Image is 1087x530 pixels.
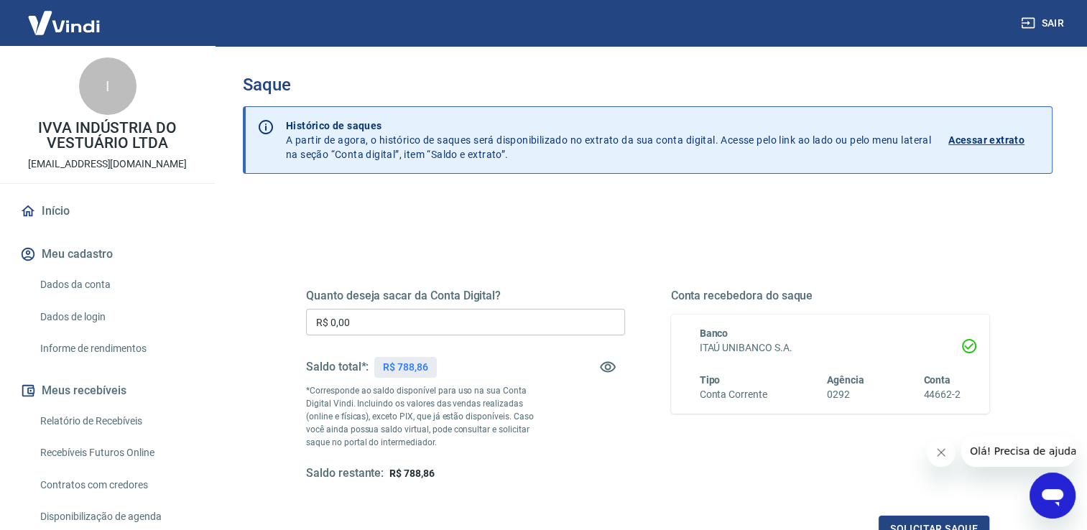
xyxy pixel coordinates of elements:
[948,133,1024,147] p: Acessar extrato
[79,57,137,115] div: I
[700,340,961,355] h6: ITAÚ UNIBANCO S.A.
[286,118,931,133] p: Histórico de saques
[306,289,625,303] h5: Quanto deseja sacar da Conta Digital?
[923,374,950,386] span: Conta
[961,435,1076,467] iframe: Mensagem da empresa
[1030,473,1076,519] iframe: Botão para abrir a janela de mensagens
[383,360,428,375] p: R$ 788,86
[34,406,198,436] a: Relatório de Recebíveis
[306,466,384,481] h5: Saldo restante:
[34,270,198,299] a: Dados da conta
[827,387,864,402] h6: 0292
[306,360,369,374] h5: Saldo total*:
[1018,10,1070,37] button: Sair
[243,75,1053,95] h3: Saque
[700,374,721,386] span: Tipo
[306,384,545,449] p: *Corresponde ao saldo disponível para uso na sua Conta Digital Vindi. Incluindo os valores das ve...
[11,121,203,151] p: IVVA INDÚSTRIA DO VESTUÁRIO LTDA
[948,118,1040,162] a: Acessar extrato
[17,375,198,406] button: Meus recebíveis
[927,438,956,467] iframe: Fechar mensagem
[17,238,198,270] button: Meu cadastro
[286,118,931,162] p: A partir de agora, o histórico de saques será disponibilizado no extrato da sua conta digital. Ac...
[700,387,767,402] h6: Conta Corrente
[17,1,111,45] img: Vindi
[34,438,198,468] a: Recebíveis Futuros Online
[827,374,864,386] span: Agência
[34,302,198,332] a: Dados de login
[671,289,990,303] h5: Conta recebedora do saque
[34,470,198,500] a: Contratos com credores
[17,195,198,227] a: Início
[9,10,121,22] span: Olá! Precisa de ajuda?
[700,327,728,339] span: Banco
[923,387,961,402] h6: 44662-2
[389,468,435,479] span: R$ 788,86
[28,157,187,172] p: [EMAIL_ADDRESS][DOMAIN_NAME]
[34,334,198,363] a: Informe de rendimentos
